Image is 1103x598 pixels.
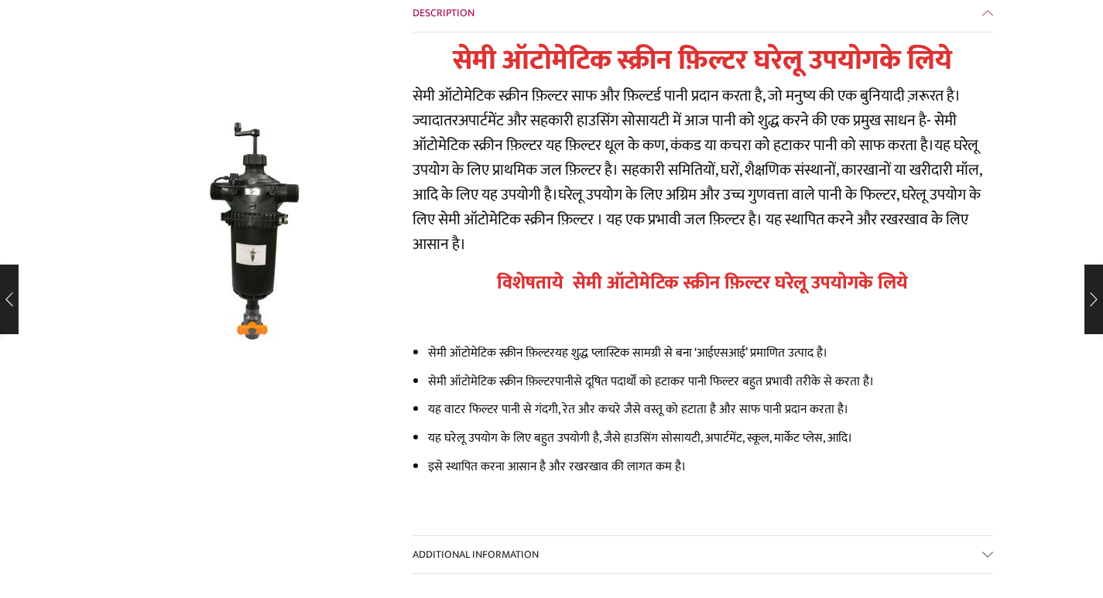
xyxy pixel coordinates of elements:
[428,371,993,393] li: पानीसे दूषित पदार्थों को हटाकर पानी फिल्टर बहुत प्रभावी तरीके से करता है।
[428,371,555,391] span: सेमी ऑटोमेटिक स्क्रीन फ़िल्टर
[413,272,993,295] h3: विशेषताये सेमी ऑटोमेटिक स्क्रीन फ़िल्टर घरेलू उपयोगके लिये
[428,343,555,363] span: सेमी ऑटोमेटिक स्क्रीन फ़िल्टर
[413,536,993,573] a: Additional information
[453,37,952,84] strong: सेमी ऑटोमेटिक स्क्रीन फ़िल्टर घरेलू उपयोगके लिये
[413,108,957,159] span: अपार्टमेंट और सहकारी हाउसिंग सोसायटी में आज पानी को शुद्ध करने की एक प्रमुख साधन है- सेमी ऑटोमेटि...
[428,456,686,477] span: इसे स्थापित करना आसान है और रखरखाव की लागत कम है।
[413,83,961,134] span: सेमी ऑटोमेटिक स्क्रीन फ़िल्टर साफ और फ़िल्टर्ड पानी प्रदान करता है, जो मनुष्य की एक बुनियादी ज़रू...
[413,132,981,208] span: यह घरेलू उपयोग के लिए प्राथमिक जल फ़िल्टर है। सहकारी समितियों, घरों, शैक्षणिक संस्थानों, कारखानों...
[428,428,852,448] span: यह घरेलू उपयोग के लिए बहुत उपयोगी है, जैसे हाउसिंग सोसायटी, अपार्टमेंट, स्कूल, मार्केट प्लेस, आदि।
[154,116,345,345] img: SASF DU 1
[413,182,981,258] span: घरेलू उपयोग के लिए अग्रिम और उच्च गुणवत्ता वाले पानी के फिल्टर, घरेलू उपयोग के लिए सेमी ऑटोमेटिक ...
[413,4,474,22] span: Description
[428,398,993,421] li: यह वाटर फिल्टर पानी से गंदगी, रेत और कचरे जैसे वस्तू को हटाता है और साफ पानी प्रदान करता है।
[413,545,539,563] span: Additional information
[428,342,993,364] li: यह शुद्ध प्लास्टिक सामग्री से बना ‘आईएसआई’ प्रमाणित उत्पाद है।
